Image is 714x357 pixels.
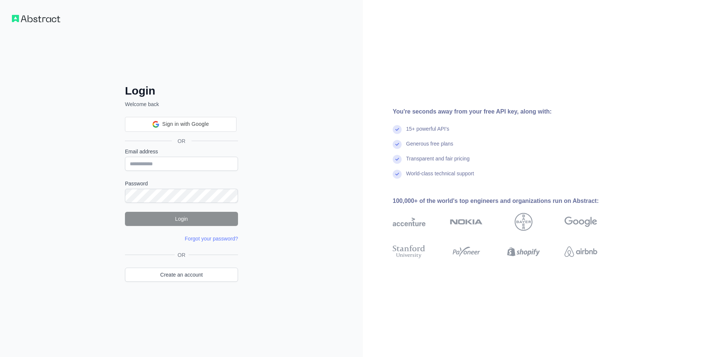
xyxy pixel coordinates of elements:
img: check mark [393,170,402,179]
img: stanford university [393,243,425,260]
img: bayer [515,213,533,231]
label: Email address [125,148,238,155]
img: airbnb [565,243,597,260]
img: shopify [507,243,540,260]
img: nokia [450,213,483,231]
img: check mark [393,125,402,134]
div: You're seconds away from your free API key, along with: [393,107,621,116]
div: Generous free plans [406,140,453,155]
img: check mark [393,140,402,149]
label: Password [125,180,238,187]
img: payoneer [450,243,483,260]
a: Create an account [125,268,238,282]
div: 100,000+ of the world's top engineers and organizations run on Abstract: [393,197,621,205]
img: accenture [393,213,425,231]
img: Workflow [12,15,60,22]
span: Sign in with Google [162,120,209,128]
img: check mark [393,155,402,164]
div: Sign in with Google [125,117,237,132]
span: OR [175,251,189,259]
p: Welcome back [125,101,238,108]
div: World-class technical support [406,170,474,185]
a: Forgot your password? [185,236,238,242]
h2: Login [125,84,238,98]
div: 15+ powerful API's [406,125,449,140]
img: google [565,213,597,231]
span: OR [172,137,192,145]
div: Transparent and fair pricing [406,155,470,170]
button: Login [125,212,238,226]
